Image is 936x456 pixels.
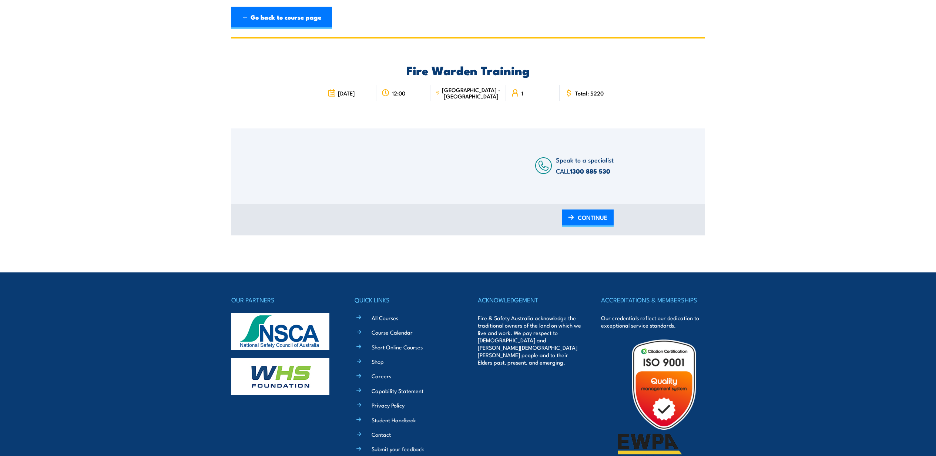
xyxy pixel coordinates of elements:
[601,314,705,329] p: Our credentials reflect our dedication to exceptional service standards.
[562,209,614,227] a: CONTINUE
[372,445,424,453] a: Submit your feedback
[372,343,423,351] a: Short Online Courses
[355,295,458,305] h4: QUICK LINKS
[372,372,391,380] a: Careers
[322,65,614,75] h2: Fire Warden Training
[392,90,405,96] span: 12:00
[578,208,607,227] span: CONTINUE
[601,295,705,305] h4: ACCREDITATIONS & MEMBERSHIPS
[231,295,335,305] h4: OUR PARTNERS
[442,87,501,99] span: [GEOGRAPHIC_DATA] - [GEOGRAPHIC_DATA]
[231,358,329,395] img: whs-logo-footer
[372,387,423,395] a: Capability Statement
[372,430,391,438] a: Contact
[338,90,355,96] span: [DATE]
[231,7,332,29] a: ← Go back to course page
[372,358,384,365] a: Shop
[372,328,413,336] a: Course Calendar
[556,155,614,175] span: Speak to a specialist CALL
[372,314,398,322] a: All Courses
[575,90,604,96] span: Total: $220
[618,338,710,431] img: Untitled design (19)
[231,313,329,350] img: nsca-logo-footer
[478,314,581,366] p: Fire & Safety Australia acknowledge the traditional owners of the land on which we live and work....
[478,295,581,305] h4: ACKNOWLEDGEMENT
[372,401,405,409] a: Privacy Policy
[521,90,523,96] span: 1
[372,416,416,424] a: Student Handbook
[570,166,610,176] a: 1300 885 530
